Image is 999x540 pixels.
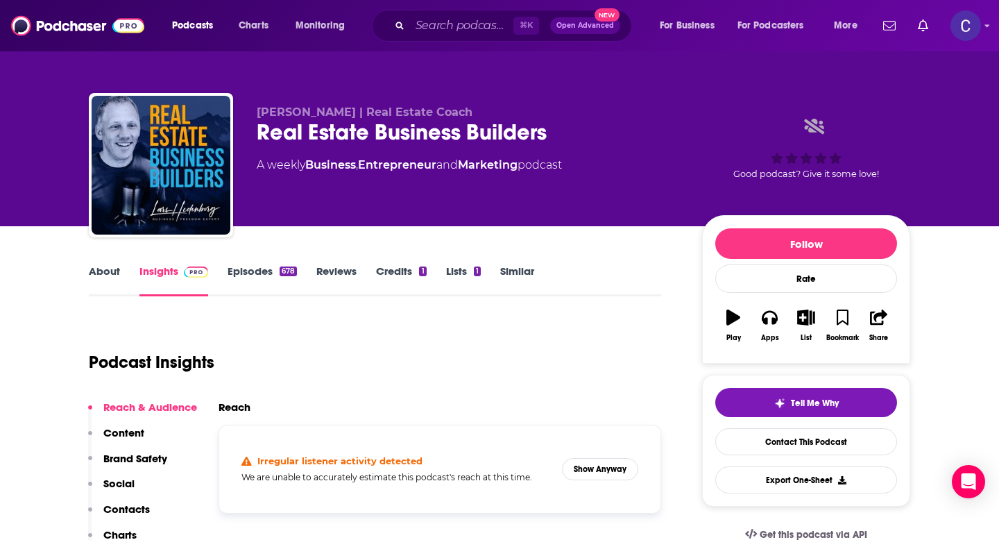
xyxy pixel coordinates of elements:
[296,16,345,35] span: Monitoring
[458,158,518,171] a: Marketing
[436,158,458,171] span: and
[172,16,213,35] span: Podcasts
[726,334,741,342] div: Play
[241,472,551,482] h5: We are unable to accurately estimate this podcast's reach at this time.
[257,157,562,174] div: A weekly podcast
[715,466,897,493] button: Export One-Sheet
[869,334,888,342] div: Share
[550,17,620,34] button: Open AdvancedNew
[280,267,297,276] div: 678
[702,106,910,192] div: Good podcast? Give it some love!
[715,264,897,293] div: Rate
[824,15,875,37] button: open menu
[950,10,981,41] button: Show profile menu
[834,16,857,35] span: More
[878,14,901,37] a: Show notifications dropdown
[103,477,135,490] p: Social
[912,14,934,37] a: Show notifications dropdown
[88,400,197,426] button: Reach & Audience
[950,10,981,41] span: Logged in as publicityxxtina
[11,12,144,39] img: Podchaser - Follow, Share and Rate Podcasts
[305,158,356,171] a: Business
[257,455,422,466] h4: Irregular listener activity detected
[358,158,436,171] a: Entrepreneur
[103,426,144,439] p: Content
[595,8,620,22] span: New
[715,228,897,259] button: Follow
[761,334,779,342] div: Apps
[446,264,481,296] a: Lists1
[788,301,824,351] button: List
[952,465,985,498] div: Open Intercom Messenger
[103,503,150,516] p: Contacts
[861,301,897,351] button: Share
[385,10,645,42] div: Search podcasts, credits, & more...
[239,16,268,35] span: Charts
[376,264,426,296] a: Credits1
[356,158,358,171] span: ,
[562,458,638,480] button: Show Anyway
[791,398,839,409] span: Tell Me Why
[774,398,785,409] img: tell me why sparkle
[801,334,812,342] div: List
[474,267,481,276] div: 1
[751,301,787,351] button: Apps
[715,428,897,455] a: Contact This Podcast
[410,15,513,37] input: Search podcasts, credits, & more...
[286,15,363,37] button: open menu
[715,388,897,417] button: tell me why sparkleTell Me Why
[162,15,231,37] button: open menu
[500,264,534,296] a: Similar
[219,400,250,414] h2: Reach
[715,301,751,351] button: Play
[650,15,732,37] button: open menu
[103,400,197,414] p: Reach & Audience
[88,503,150,528] button: Contacts
[824,301,860,351] button: Bookmark
[89,264,120,296] a: About
[88,477,135,503] button: Social
[257,106,472,119] span: [PERSON_NAME] | Real Estate Coach
[184,267,208,278] img: Podchaser Pro
[826,334,859,342] div: Bookmark
[89,352,214,373] h1: Podcast Insights
[660,16,715,35] span: For Business
[103,452,167,465] p: Brand Safety
[139,264,208,296] a: InsightsPodchaser Pro
[728,15,824,37] button: open menu
[316,264,357,296] a: Reviews
[92,96,230,235] img: Real Estate Business Builders
[733,169,879,179] span: Good podcast? Give it some love!
[737,16,804,35] span: For Podcasters
[230,15,277,37] a: Charts
[950,10,981,41] img: User Profile
[556,22,614,29] span: Open Advanced
[419,267,426,276] div: 1
[88,452,167,478] button: Brand Safety
[228,264,297,296] a: Episodes678
[513,17,539,35] span: ⌘ K
[88,426,144,452] button: Content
